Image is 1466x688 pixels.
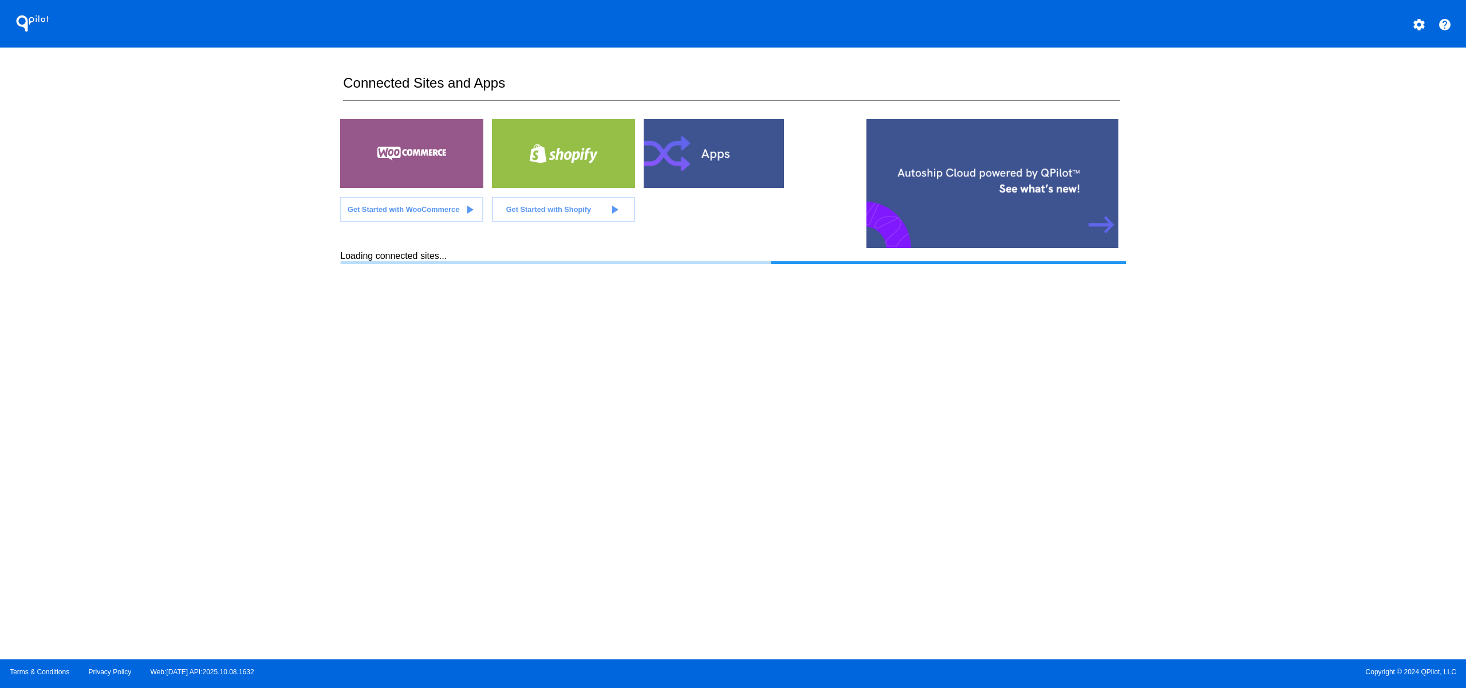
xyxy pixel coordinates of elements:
[1438,18,1452,32] mat-icon: help
[492,197,635,222] a: Get Started with Shopify
[10,668,69,676] a: Terms & Conditions
[506,205,592,214] span: Get Started with Shopify
[343,75,1120,101] h2: Connected Sites and Apps
[348,205,459,214] span: Get Started with WooCommerce
[340,251,1125,264] div: Loading connected sites...
[10,12,56,35] h1: QPilot
[89,668,132,676] a: Privacy Policy
[340,197,483,222] a: Get Started with WooCommerce
[1412,18,1426,32] mat-icon: settings
[743,668,1456,676] span: Copyright © 2024 QPilot, LLC
[463,203,476,217] mat-icon: play_arrow
[608,203,621,217] mat-icon: play_arrow
[151,668,254,676] a: Web:[DATE] API:2025.10.08.1632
